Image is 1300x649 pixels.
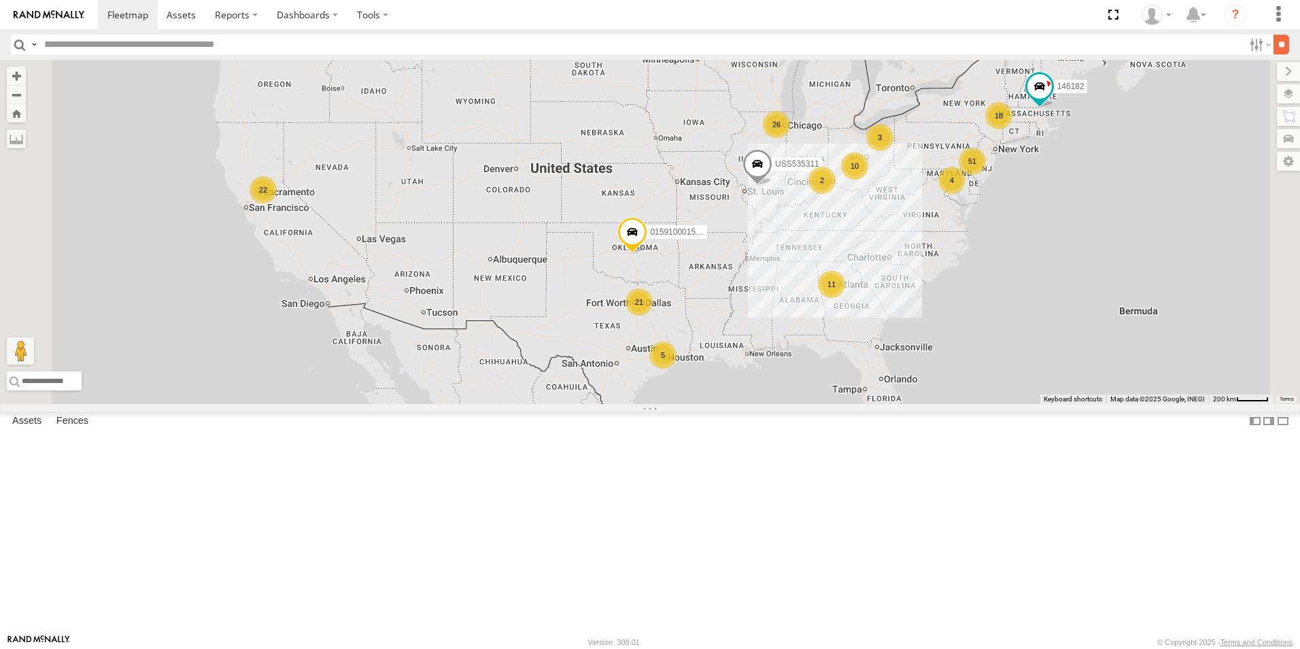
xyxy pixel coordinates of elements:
[985,102,1012,129] div: 18
[626,288,653,316] div: 21
[1209,395,1273,404] button: Map Scale: 200 km per 44 pixels
[775,159,819,169] span: USS535311
[841,152,868,180] div: 10
[7,85,26,104] button: Zoom out
[5,412,48,431] label: Assets
[808,167,836,194] div: 2
[29,35,39,54] label: Search Query
[50,412,95,431] label: Fences
[938,167,965,194] div: 4
[650,227,718,237] span: 015910001548489
[1280,397,1294,402] a: Terms (opens in new tab)
[7,104,26,122] button: Zoom Home
[1157,638,1293,646] div: © Copyright 2025 -
[7,67,26,85] button: Zoom in
[250,176,277,203] div: 22
[14,10,84,20] img: rand-logo.svg
[1137,5,1176,25] div: John Nix
[818,271,845,298] div: 11
[1244,35,1273,54] label: Search Filter Options
[1276,412,1290,431] label: Hide Summary Table
[1110,395,1205,403] span: Map data ©2025 Google, INEGI
[1225,4,1246,26] i: ?
[763,111,790,138] div: 26
[1057,82,1084,92] span: 146182
[588,638,640,646] div: Version: 308.01
[866,124,893,151] div: 3
[1044,395,1102,404] button: Keyboard shortcuts
[1213,395,1236,403] span: 200 km
[1220,638,1293,646] a: Terms and Conditions
[7,129,26,148] label: Measure
[959,148,986,175] div: 51
[7,635,70,649] a: Visit our Website
[1277,152,1300,171] label: Map Settings
[1262,412,1276,431] label: Dock Summary Table to the Right
[1248,412,1262,431] label: Dock Summary Table to the Left
[649,342,677,369] div: 5
[7,337,34,365] button: Drag Pegman onto the map to open Street View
